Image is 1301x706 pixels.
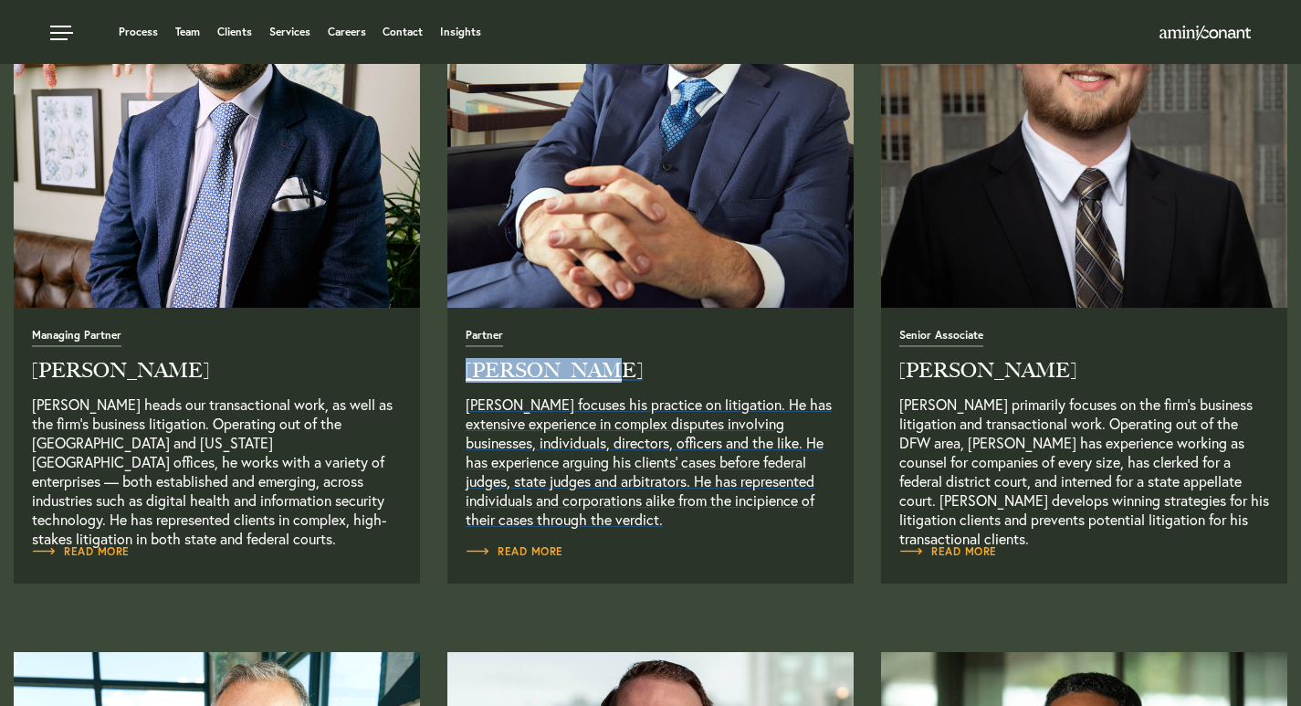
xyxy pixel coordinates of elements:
span: Managing Partner [32,330,121,347]
p: [PERSON_NAME] heads our transactional work, as well as the firm’s business litigation. Operating ... [32,395,402,529]
a: Read Full Bio [466,327,835,529]
a: Home [1159,26,1251,41]
a: Read Full Bio [899,543,997,561]
h2: [PERSON_NAME] [466,361,835,381]
a: Clients [217,26,252,37]
a: Read Full Bio [32,543,130,561]
a: Insights [440,26,481,37]
a: Team [175,26,200,37]
span: Partner [466,330,503,347]
img: Amini & Conant [1159,26,1251,40]
span: Read More [466,546,563,557]
a: Read Full Bio [899,327,1269,529]
p: [PERSON_NAME] primarily focuses on the firm’s business litigation and transactional work. Operati... [899,395,1269,529]
span: Senior Associate [899,330,983,347]
a: Read Full Bio [32,327,402,529]
span: Read More [899,546,997,557]
p: [PERSON_NAME] focuses his practice on litigation. He has extensive experience in complex disputes... [466,395,835,529]
a: Contact [383,26,423,37]
span: Read More [32,546,130,557]
h2: [PERSON_NAME] [899,361,1269,381]
a: Careers [328,26,366,37]
a: Process [119,26,158,37]
h2: [PERSON_NAME] [32,361,402,381]
a: Read Full Bio [466,543,563,561]
a: Services [269,26,310,37]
